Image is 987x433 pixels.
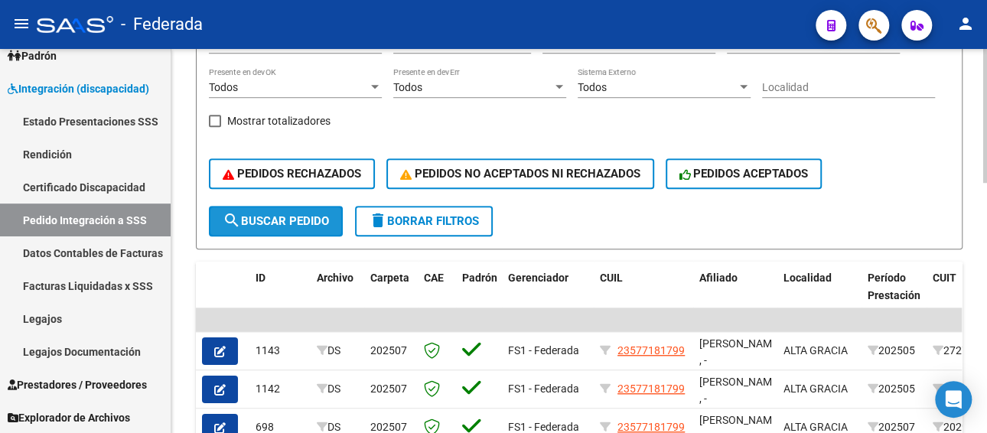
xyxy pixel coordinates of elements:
mat-icon: menu [12,15,31,33]
span: [PERSON_NAME] , - [699,337,781,367]
span: CUIL [600,272,623,284]
span: Borrar Filtros [369,214,479,228]
button: PEDIDOS ACEPTADOS [666,158,822,189]
span: CUIT [933,272,956,284]
div: 1142 [256,380,305,398]
span: PEDIDOS ACEPTADOS [679,167,809,181]
datatable-header-cell: Padrón [456,262,502,329]
mat-icon: search [223,211,241,230]
span: Localidad [783,272,832,284]
span: [PERSON_NAME] , - [699,376,781,405]
datatable-header-cell: ID [249,262,311,329]
div: DS [317,380,358,398]
div: 202505 [868,342,920,360]
span: FS1 - Federada [508,344,579,356]
span: Afiliado [699,272,738,284]
span: - Federada [121,8,203,41]
span: Archivo [317,272,353,284]
mat-icon: delete [369,211,387,230]
span: Padrón [462,272,497,284]
span: Carpeta [370,272,409,284]
mat-icon: person [956,15,975,33]
span: ALTA GRACIA [783,421,848,433]
button: PEDIDOS RECHAZADOS [209,158,375,189]
span: 202507 [370,383,407,395]
datatable-header-cell: CAE [418,262,456,329]
div: 202505 [868,380,920,398]
span: Todos [209,81,238,93]
span: ID [256,272,265,284]
datatable-header-cell: Carpeta [364,262,418,329]
span: 202507 [370,421,407,433]
div: DS [317,342,358,360]
span: Período Prestación [868,272,920,301]
div: 1143 [256,342,305,360]
span: PEDIDOS RECHAZADOS [223,167,361,181]
span: Todos [393,81,422,93]
span: 23577181799 [617,344,685,356]
div: Open Intercom Messenger [935,381,972,418]
span: ALTA GRACIA [783,383,848,395]
span: 23577181799 [617,421,685,433]
span: Explorador de Archivos [8,409,130,426]
span: Buscar Pedido [223,214,329,228]
button: Buscar Pedido [209,206,343,236]
span: Mostrar totalizadores [227,112,331,130]
span: 202507 [370,344,407,356]
span: FS1 - Federada [508,383,579,395]
datatable-header-cell: CUIL [594,262,693,329]
span: Prestadores / Proveedores [8,376,147,393]
datatable-header-cell: Período Prestación [862,262,927,329]
span: CAE [424,272,444,284]
span: FS1 - Federada [508,421,579,433]
span: Gerenciador [508,272,568,284]
button: Borrar Filtros [355,206,493,236]
span: Todos [578,81,607,93]
span: Integración (discapacidad) [8,80,149,97]
span: ALTA GRACIA [783,344,848,356]
datatable-header-cell: Gerenciador [502,262,594,329]
span: PEDIDOS NO ACEPTADOS NI RECHAZADOS [400,167,640,181]
button: PEDIDOS NO ACEPTADOS NI RECHAZADOS [386,158,654,189]
datatable-header-cell: Archivo [311,262,364,329]
datatable-header-cell: Afiliado [693,262,777,329]
span: 23577181799 [617,383,685,395]
span: Padrón [8,47,57,64]
datatable-header-cell: Localidad [777,262,862,329]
